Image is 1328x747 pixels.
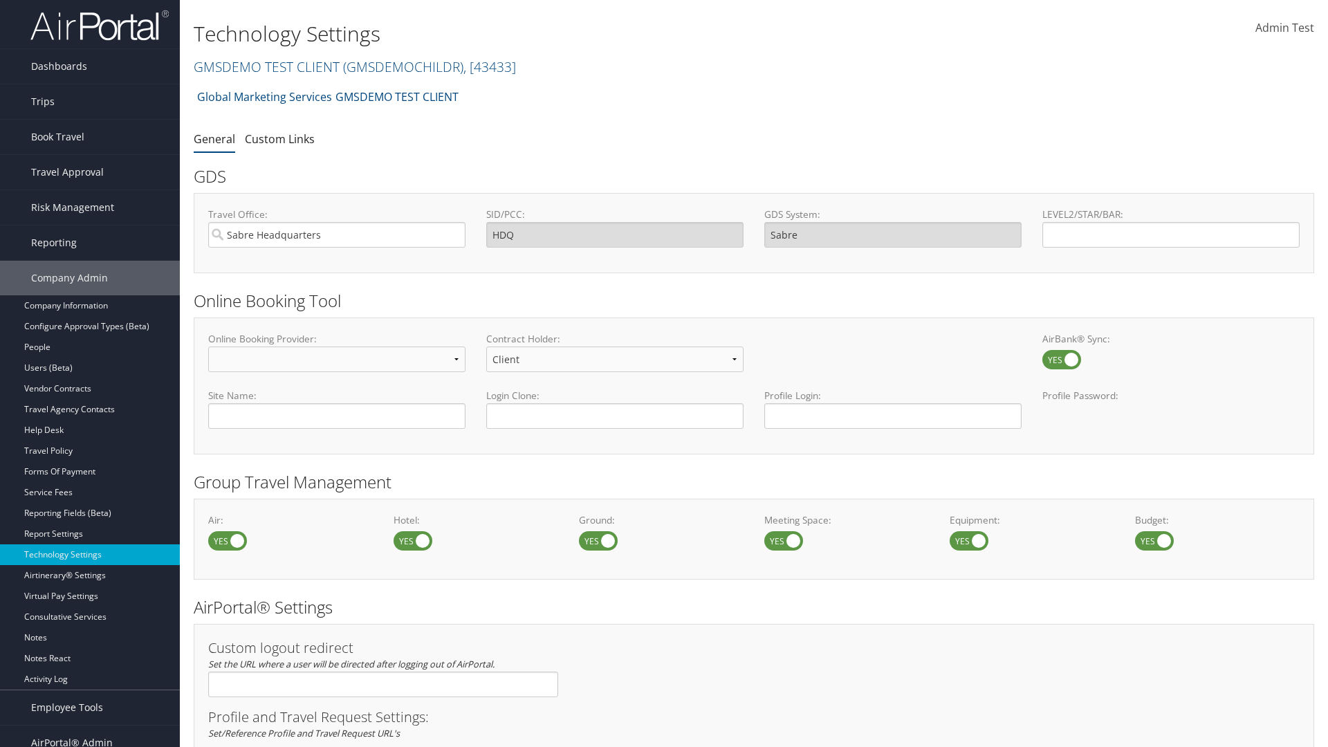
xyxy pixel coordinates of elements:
[208,658,495,670] em: Set the URL where a user will be directed after logging out of AirPortal.
[486,389,744,403] label: Login Clone:
[208,727,400,739] em: Set/Reference Profile and Travel Request URL's
[579,513,744,527] label: Ground:
[245,131,315,147] a: Custom Links
[764,207,1022,221] label: GDS System:
[31,84,55,119] span: Trips
[208,332,465,346] label: Online Booking Provider:
[31,225,77,260] span: Reporting
[208,207,465,221] label: Travel Office:
[30,9,169,41] img: airportal-logo.png
[486,207,744,221] label: SID/PCC:
[31,690,103,725] span: Employee Tools
[31,120,84,154] span: Book Travel
[31,49,87,84] span: Dashboards
[1255,20,1314,35] span: Admin Test
[31,155,104,190] span: Travel Approval
[194,596,1314,619] h2: AirPortal® Settings
[208,710,1300,724] h3: Profile and Travel Request Settings:
[764,403,1022,429] input: Profile Login:
[197,83,332,111] a: Global Marketing Services
[1042,350,1081,369] label: AirBank® Sync
[486,332,744,346] label: Contract Holder:
[950,513,1114,527] label: Equipment:
[1255,7,1314,50] a: Admin Test
[194,470,1314,494] h2: Group Travel Management
[194,165,1304,188] h2: GDS
[194,57,516,76] a: GMSDEMO TEST CLIENT
[1042,332,1300,346] label: AirBank® Sync:
[208,513,373,527] label: Air:
[1042,389,1300,428] label: Profile Password:
[394,513,558,527] label: Hotel:
[31,261,108,295] span: Company Admin
[194,19,941,48] h1: Technology Settings
[764,389,1022,428] label: Profile Login:
[335,83,459,111] a: GMSDEMO TEST CLIENT
[463,57,516,76] span: , [ 43433 ]
[31,190,114,225] span: Risk Management
[194,289,1314,313] h2: Online Booking Tool
[343,57,463,76] span: ( GMSDEMOCHILDR )
[1135,513,1300,527] label: Budget:
[194,131,235,147] a: General
[208,641,558,655] h3: Custom logout redirect
[764,513,929,527] label: Meeting Space:
[208,389,465,403] label: Site Name:
[1042,207,1300,221] label: LEVEL2/STAR/BAR:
